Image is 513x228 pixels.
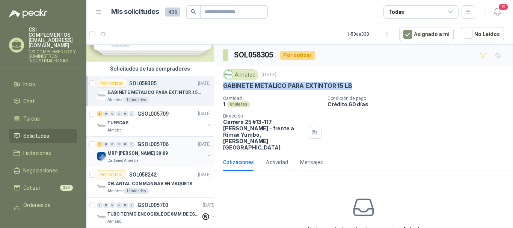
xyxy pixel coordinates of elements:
[388,8,404,16] div: Todas
[97,140,212,164] a: 3 0 0 0 0 0 GSOL005706[DATE] Company LogoMRP [PERSON_NAME] 30-09Cartones America
[137,142,169,147] p: GSOL005706
[198,171,211,178] p: [DATE]
[498,3,508,11] span: 19
[29,27,77,48] p: CSI COMPLEMENTOS [EMAIL_ADDRESS][DOMAIN_NAME]
[107,127,122,133] p: Almatec
[110,142,115,147] div: 0
[9,77,77,91] a: Inicio
[97,170,126,179] div: Por cotizar
[327,101,510,107] p: Crédito 60 días
[9,9,47,18] img: Logo peakr
[29,50,77,63] p: CSI COMPLEMENTOS Y SUMINISTROS INDUSTRIALES SAS
[9,112,77,126] a: Tareas
[23,166,58,175] span: Negociaciones
[23,184,41,192] span: Cotizar
[103,111,109,116] div: 0
[97,109,212,133] a: 3 0 0 0 0 0 GSOL005709[DATE] Company LogoTUERCASAlmatec
[223,82,352,90] p: GABINETE METALICO PARA EXTINTOR 15 LB
[399,27,454,41] button: Asignado a mi
[116,111,122,116] div: 0
[225,71,233,79] img: Company Logo
[137,202,169,208] p: GSOL005703
[223,101,225,107] p: 1
[165,8,180,17] span: 436
[198,110,211,118] p: [DATE]
[129,172,157,177] p: SOL058242
[60,185,73,191] span: 353
[223,69,258,80] div: Almatec
[261,71,276,79] p: [DATE]
[203,202,216,209] p: [DATE]
[129,81,157,86] p: SOL058305
[223,96,321,101] p: Cantidad
[9,181,77,195] a: Cotizar353
[97,79,126,88] div: Por cotizar
[122,202,128,208] div: 0
[111,6,159,17] h1: Mis solicitudes
[327,96,510,101] p: Condición de pago
[460,27,504,41] button: No Leídos
[280,51,315,60] div: Por cotizar
[191,9,196,14] span: search
[23,80,35,88] span: Inicio
[490,5,504,19] button: 19
[103,202,109,208] div: 0
[107,150,168,157] p: MRP [PERSON_NAME] 30-09
[23,132,49,140] span: Solicitudes
[9,146,77,160] a: Licitaciones
[116,202,122,208] div: 0
[123,97,149,103] div: 1 Unidades
[23,115,40,123] span: Tareas
[97,213,106,222] img: Company Logo
[198,141,211,148] p: [DATE]
[107,119,128,127] p: TUERCAS
[9,163,77,178] a: Negociaciones
[97,121,106,130] img: Company Logo
[97,202,103,208] div: 0
[9,198,77,220] a: Órdenes de Compra
[223,113,306,119] p: Dirección
[137,111,169,116] p: GSOL005709
[86,167,214,198] a: Por cotizarSOL058242[DATE] Company LogoDELANTAL CON MANGAS EN VAQUETAAlmatec1 Unidades
[97,142,103,147] div: 3
[23,201,70,217] span: Órdenes de Compra
[107,89,201,96] p: GABINETE METALICO PARA EXTINTOR 15 LB
[103,142,109,147] div: 0
[107,158,139,164] p: Cartones America
[107,97,122,103] p: Almatec
[97,201,217,225] a: 0 0 0 0 0 0 GSOL005703[DATE] Company LogoTUBO TERMO ENCOGIBLE DE 8MM DE ESPESOR X 5CMSAlmatec
[97,91,106,100] img: Company Logo
[86,76,214,106] a: Por cotizarSOL058305[DATE] Company LogoGABINETE METALICO PARA EXTINTOR 15 LBAlmatec1 Unidades
[97,111,103,116] div: 3
[107,211,201,218] p: TUBO TERMO ENCOGIBLE DE 8MM DE ESPESOR X 5CMS
[227,101,250,107] div: Unidades
[107,188,122,194] p: Almatec
[223,158,254,166] div: Cotizaciones
[223,119,306,151] p: Carrera 25 #13-117 [PERSON_NAME] - frente a Rimax Yumbo , [PERSON_NAME][GEOGRAPHIC_DATA]
[122,142,128,147] div: 0
[97,182,106,191] img: Company Logo
[347,28,393,40] div: 1 - 50 de 330
[129,202,134,208] div: 0
[9,129,77,143] a: Solicitudes
[107,219,122,225] p: Almatec
[107,180,192,187] p: DELANTAL CON MANGAS EN VAQUETA
[110,111,115,116] div: 0
[23,149,51,157] span: Licitaciones
[234,49,274,61] h3: SOL058305
[110,202,115,208] div: 0
[97,152,106,161] img: Company Logo
[129,111,134,116] div: 0
[266,158,288,166] div: Actividad
[123,188,149,194] div: 1 Unidades
[116,142,122,147] div: 0
[129,142,134,147] div: 0
[300,158,323,166] div: Mensajes
[9,94,77,109] a: Chat
[122,111,128,116] div: 0
[86,62,214,76] div: Solicitudes de tus compradores
[23,97,35,106] span: Chat
[198,80,211,87] p: [DATE]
